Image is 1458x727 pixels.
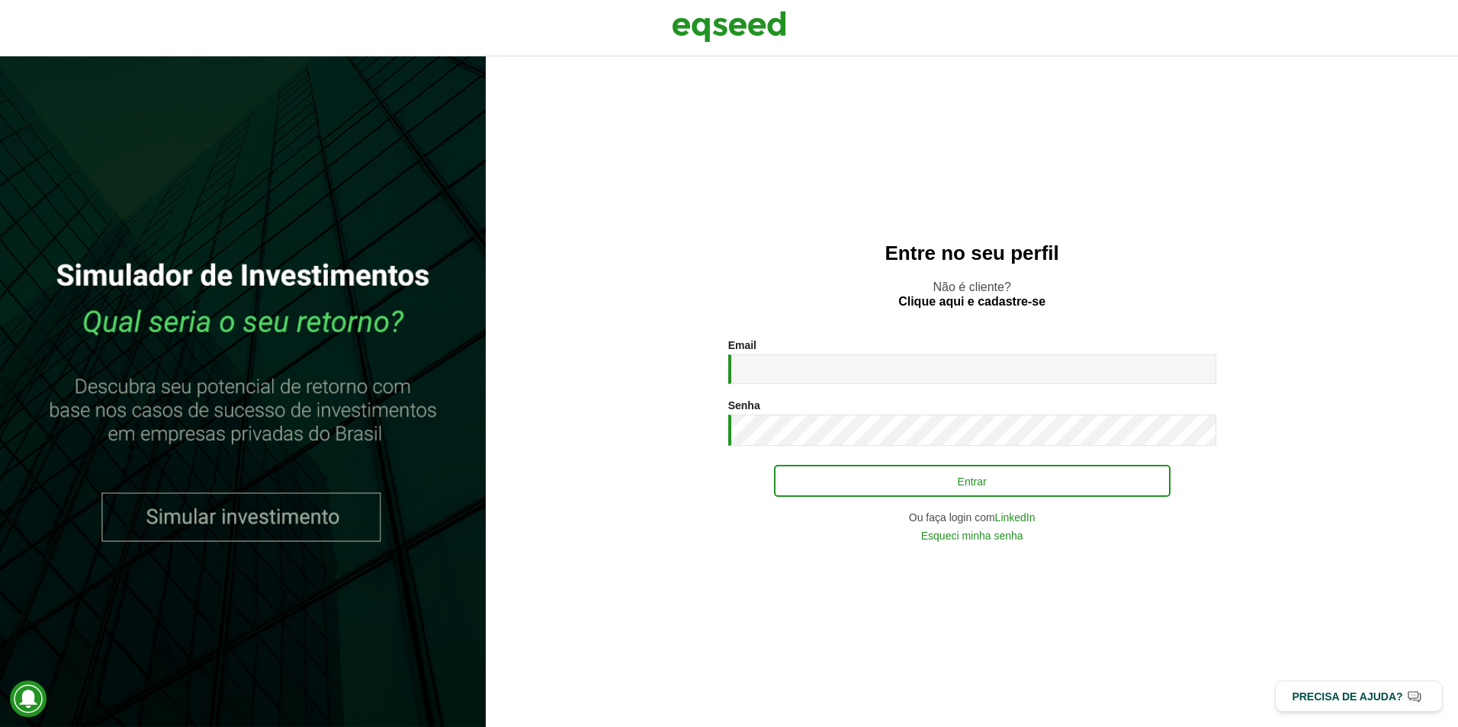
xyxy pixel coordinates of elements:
a: Clique aqui e cadastre-se [898,296,1045,308]
button: Entrar [774,465,1171,497]
label: Email [728,340,756,351]
a: Esqueci minha senha [921,530,1023,541]
a: LinkedIn [995,512,1036,523]
div: Ou faça login com [728,512,1216,523]
p: Não é cliente? [516,280,1427,309]
img: EqSeed Logo [672,8,786,46]
label: Senha [728,400,760,411]
h2: Entre no seu perfil [516,242,1427,264]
